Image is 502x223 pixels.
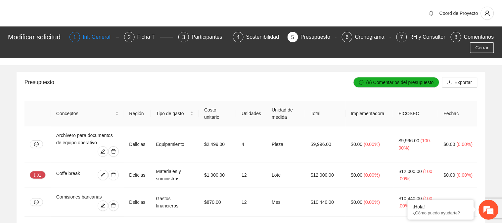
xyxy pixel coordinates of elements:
td: Lote [266,162,305,188]
span: message [359,80,364,85]
span: ( 0.00% ) [457,142,473,147]
td: 4 [236,126,266,162]
div: Inf. General [83,32,116,42]
td: $870.00 [199,188,236,217]
div: 8Comentarios [451,32,494,42]
span: ( 0.00% ) [364,200,380,205]
span: 8 [455,34,458,40]
th: Tipo de gasto [151,101,199,126]
span: 3 [182,34,185,40]
button: edit [98,146,108,157]
span: $10,440.00 [399,196,422,201]
button: edit [98,170,108,180]
button: message1 [30,171,46,179]
span: user [481,10,494,16]
th: Fechac [438,101,482,126]
div: Presupuesto [24,73,353,92]
td: 12 [236,188,266,217]
div: Archivero para documentos de equipo operativo [56,132,119,146]
span: ( 0.00% ) [457,200,473,205]
span: message [34,142,39,147]
div: Participantes [192,32,228,42]
button: message(8) Comentarios del presupuesto [353,77,439,88]
span: message [34,173,39,178]
div: ¡Hola! [413,204,469,209]
span: ( 0.00% ) [364,172,380,178]
div: Sostenibilidad [246,32,285,42]
div: Coffe break [56,170,89,180]
span: ( 0.00% ) [364,142,380,147]
span: delete [109,149,118,154]
div: Cronograma [355,32,390,42]
span: edit [98,203,108,208]
td: Delicias [124,126,151,162]
button: delete [108,201,119,211]
span: Coord de Proyecto [439,11,478,16]
span: $12,000.00 [399,169,422,174]
th: Unidad de medida [266,101,305,126]
button: user [481,7,494,20]
td: Gastos financieros [151,188,199,217]
td: $9,996.00 [305,126,346,162]
span: ( 0.00% ) [457,172,473,178]
td: Equipamiento [151,126,199,162]
th: Implementadora [346,101,393,126]
span: Cerrar [476,44,489,51]
span: $9,996.00 [399,138,419,143]
span: Conceptos [56,110,114,117]
span: Tipo de gasto [156,110,189,117]
button: message [30,198,43,206]
div: 3Participantes [178,32,228,42]
div: Comentarios [464,32,494,42]
th: Total [305,101,346,126]
span: edit [98,149,108,154]
td: 12 [236,162,266,188]
div: Minimizar ventana de chat en vivo [109,3,124,19]
div: Comisiones bancarias [56,193,119,201]
div: 7RH y Consultores [396,32,446,42]
span: 4 [237,34,240,40]
button: edit [98,201,108,211]
div: 6Cronograma [342,32,391,42]
button: delete [108,170,119,180]
div: Chatee con nosotros ahora [34,34,111,42]
span: delete [109,172,118,178]
span: $0.00 [351,172,363,178]
td: $10,440.00 [305,188,346,217]
div: 1Inf. General [69,32,119,42]
th: Unidades [236,101,266,126]
td: Mes [266,188,305,217]
div: Presupuesto [301,32,336,42]
td: Materiales y suministros [151,162,199,188]
th: Costo unitario [199,101,236,126]
span: 7 [400,34,403,40]
button: delete [108,146,119,157]
td: $1,000.00 [199,162,236,188]
span: 2 [128,34,131,40]
td: Pieza [266,126,305,162]
span: delete [109,203,118,208]
button: bell [426,8,437,19]
span: $0.00 [444,142,455,147]
span: 5 [291,34,294,40]
span: Exportar [455,79,472,86]
th: Región [124,101,151,126]
textarea: Escriba su mensaje y pulse “Intro” [3,151,126,174]
span: bell [427,11,436,16]
div: 4Sostenibilidad [233,32,282,42]
span: $0.00 [351,142,363,147]
div: 2Ficha T [124,32,173,42]
div: 5Presupuesto [288,32,337,42]
span: 6 [346,34,349,40]
span: $0.00 [444,200,455,205]
td: Delicias [124,188,151,217]
button: Cerrar [470,42,494,53]
button: message [30,140,43,148]
span: Estamos en línea. [38,73,91,140]
td: Delicias [124,162,151,188]
td: $2,499.00 [199,126,236,162]
th: FICOSEC [393,101,438,126]
span: message [34,200,39,204]
p: ¿Cómo puedo ayudarte? [413,210,469,215]
div: Ficha T [137,32,160,42]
